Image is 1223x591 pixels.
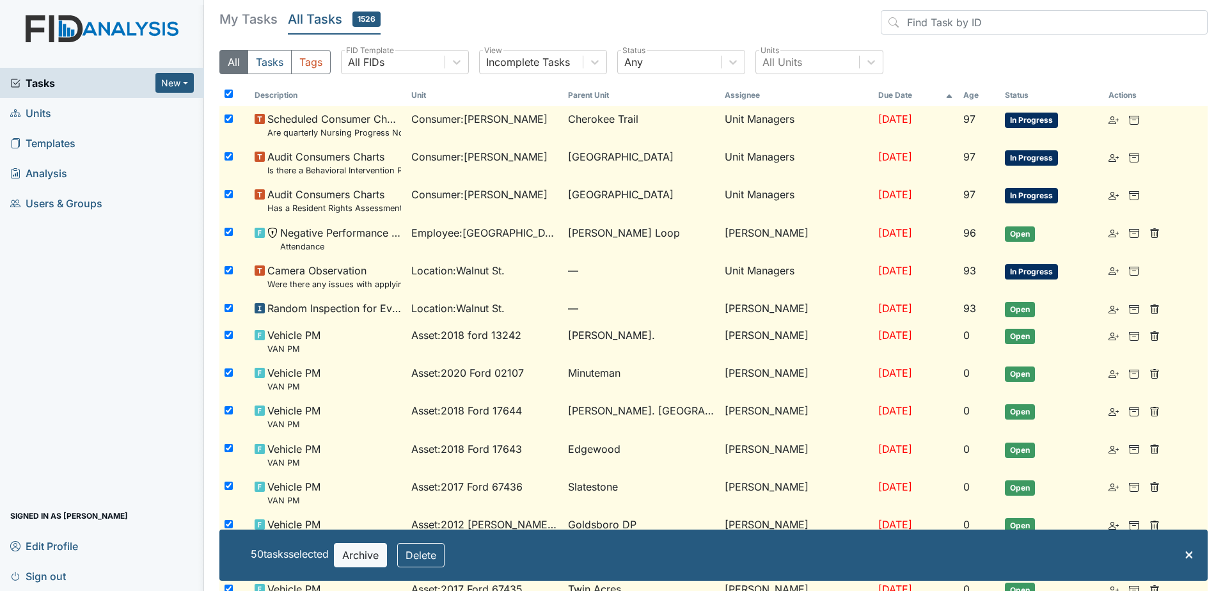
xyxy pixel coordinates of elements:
[280,225,401,253] span: Negative Performance Review Attendance
[219,50,331,74] div: Type filter
[10,566,66,586] span: Sign out
[352,12,381,27] span: 1526
[1005,113,1058,128] span: In Progress
[963,150,975,163] span: 97
[411,301,505,316] span: Location : Walnut St.
[1149,479,1160,494] a: Delete
[624,54,643,70] div: Any
[963,518,970,531] span: 0
[1149,403,1160,418] a: Delete
[1005,302,1035,317] span: Open
[1129,301,1139,316] a: Archive
[267,441,320,469] span: Vehicle PM VAN PM
[568,403,714,418] span: [PERSON_NAME]. [GEOGRAPHIC_DATA]
[963,329,970,342] span: 0
[568,365,620,381] span: Minuteman
[878,150,912,163] span: [DATE]
[1129,263,1139,278] a: Archive
[720,436,873,474] td: [PERSON_NAME]
[267,479,320,507] span: Vehicle PM VAN PM
[720,106,873,144] td: Unit Managers
[10,193,102,213] span: Users & Groups
[878,443,912,455] span: [DATE]
[720,258,873,295] td: Unit Managers
[1005,226,1035,242] span: Open
[1149,301,1160,316] a: Delete
[1129,225,1139,240] a: Archive
[411,517,558,532] span: Asset : 2012 [PERSON_NAME] 07541
[1149,441,1160,457] a: Delete
[1005,480,1035,496] span: Open
[881,10,1208,35] input: Find Task by ID
[248,50,292,74] button: Tasks
[348,54,384,70] div: All FIDs
[10,75,155,91] span: Tasks
[720,144,873,182] td: Unit Managers
[267,517,320,532] span: Vehicle PM
[397,543,445,567] button: Delete
[10,103,51,123] span: Units
[720,322,873,360] td: [PERSON_NAME]
[10,536,78,556] span: Edit Profile
[1149,327,1160,343] a: Delete
[873,84,958,106] th: Toggle SortBy
[1129,365,1139,381] a: Archive
[963,366,970,379] span: 0
[267,263,401,290] span: Camera Observation Were there any issues with applying topical medications? ( Starts at the top o...
[1005,443,1035,458] span: Open
[878,404,912,417] span: [DATE]
[251,548,329,560] span: 50 task s selected
[1129,479,1139,494] a: Archive
[963,264,976,277] span: 93
[411,441,522,457] span: Asset : 2018 Ford 17643
[1129,111,1139,127] a: Archive
[267,418,320,430] small: VAN PM
[563,84,720,106] th: Toggle SortBy
[878,226,912,239] span: [DATE]
[963,480,970,493] span: 0
[878,113,912,125] span: [DATE]
[10,163,67,183] span: Analysis
[1184,544,1194,563] span: ×
[568,441,620,457] span: Edgewood
[267,187,401,214] span: Audit Consumers Charts Has a Resident Rights Assessment form been completed (18 years or older)?
[963,404,970,417] span: 0
[878,329,912,342] span: [DATE]
[267,494,320,507] small: VAN PM
[568,479,618,494] span: Slatestone
[568,149,674,164] span: [GEOGRAPHIC_DATA]
[568,225,680,240] span: [PERSON_NAME] Loop
[291,50,331,74] button: Tags
[720,84,873,106] th: Assignee
[406,84,563,106] th: Toggle SortBy
[267,381,320,393] small: VAN PM
[1149,517,1160,532] a: Delete
[1129,517,1139,532] a: Archive
[1129,403,1139,418] a: Archive
[568,263,714,278] span: —
[1149,365,1160,381] a: Delete
[267,278,401,290] small: Were there any issues with applying topical medications? ( Starts at the top of MAR and works the...
[267,202,401,214] small: Has a Resident Rights Assessment form been completed (18 years or older)?
[1103,84,1167,106] th: Actions
[267,327,320,355] span: Vehicle PM VAN PM
[225,90,233,98] input: Toggle All Rows Selected
[762,54,802,70] div: All Units
[1005,329,1035,344] span: Open
[1005,366,1035,382] span: Open
[411,479,523,494] span: Asset : 2017 Ford 67436
[1005,264,1058,280] span: In Progress
[1149,225,1160,240] a: Delete
[1129,441,1139,457] a: Archive
[486,54,570,70] div: Incomplete Tasks
[1129,327,1139,343] a: Archive
[267,111,401,139] span: Scheduled Consumer Chart Review Are quarterly Nursing Progress Notes/Visual Assessments completed...
[878,302,912,315] span: [DATE]
[963,188,975,201] span: 97
[720,182,873,219] td: Unit Managers
[878,518,912,531] span: [DATE]
[1005,518,1035,533] span: Open
[1005,404,1035,420] span: Open
[267,365,320,393] span: Vehicle PM VAN PM
[267,457,320,469] small: VAN PM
